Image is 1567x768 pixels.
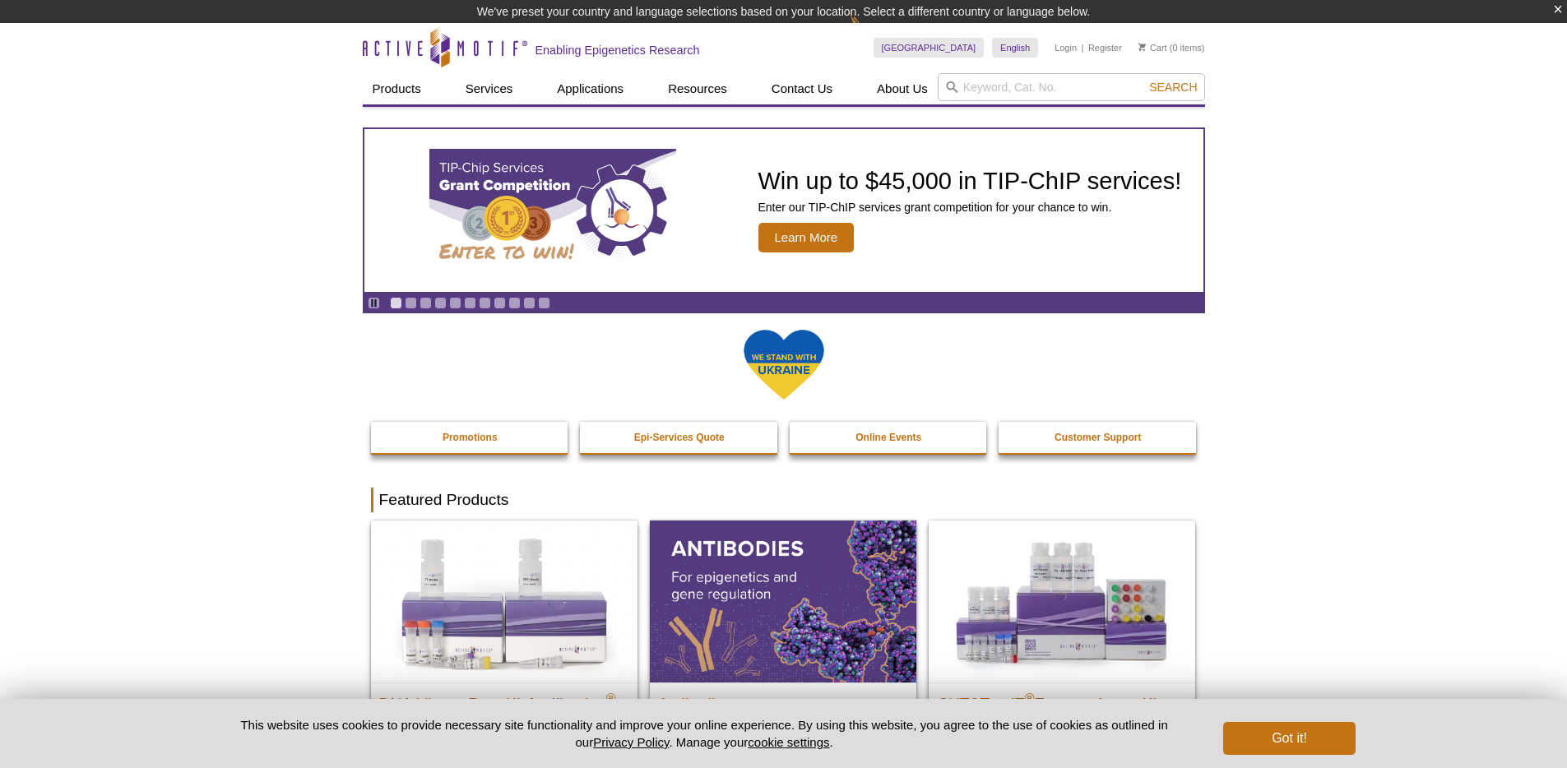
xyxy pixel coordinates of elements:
a: Products [363,73,431,104]
a: Cart [1138,42,1167,53]
h2: Win up to $45,000 in TIP-ChIP services! [758,169,1182,193]
a: Privacy Policy [593,735,669,749]
a: Go to slide 7 [479,297,491,309]
p: Enter our TIP-ChIP services grant competition for your chance to win. [758,200,1182,215]
img: Your Cart [1138,43,1146,51]
a: Resources [658,73,737,104]
a: Services [456,73,523,104]
img: All Antibodies [650,520,916,682]
span: Search [1149,81,1197,94]
article: TIP-ChIP Services Grant Competition [364,129,1203,292]
h2: Featured Products [371,488,1197,512]
a: Go to slide 5 [449,297,461,309]
button: Got it! [1223,722,1355,755]
button: cookie settings [748,735,829,749]
img: CUT&Tag-IT® Express Assay Kit [929,520,1195,682]
span: Learn More [758,223,855,252]
a: Go to slide 10 [523,297,535,309]
a: Toggle autoplay [368,297,380,309]
a: Applications [547,73,633,104]
sup: ® [606,691,616,705]
a: About Us [867,73,938,104]
a: Register [1088,42,1122,53]
a: Go to slide 2 [405,297,417,309]
a: Login [1055,42,1077,53]
li: (0 items) [1138,38,1205,58]
strong: Promotions [443,432,498,443]
strong: Online Events [855,432,921,443]
a: Promotions [371,422,570,453]
a: [GEOGRAPHIC_DATA] [874,38,985,58]
a: English [992,38,1038,58]
a: Epi-Services Quote [580,422,779,453]
img: We Stand With Ukraine [743,328,825,401]
strong: Customer Support [1055,432,1141,443]
a: Go to slide 6 [464,297,476,309]
a: Go to slide 9 [508,297,521,309]
sup: ® [1025,691,1035,705]
h2: DNA Library Prep Kit for Illumina [379,687,629,712]
a: Go to slide 8 [494,297,506,309]
p: This website uses cookies to provide necessary site functionality and improve your online experie... [212,716,1197,751]
a: Go to slide 1 [390,297,402,309]
a: Go to slide 11 [538,297,550,309]
a: TIP-ChIP Services Grant Competition Win up to $45,000 in TIP-ChIP services! Enter our TIP-ChIP se... [364,129,1203,292]
button: Search [1144,80,1202,95]
strong: Epi-Services Quote [634,432,725,443]
h2: Enabling Epigenetics Research [535,43,700,58]
input: Keyword, Cat. No. [938,73,1205,101]
a: Go to slide 4 [434,297,447,309]
a: Customer Support [999,422,1198,453]
a: Go to slide 3 [420,297,432,309]
h2: Antibodies [658,687,908,712]
a: Online Events [790,422,989,453]
img: DNA Library Prep Kit for Illumina [371,520,637,682]
img: TIP-ChIP Services Grant Competition [429,149,676,272]
img: Change Here [850,12,893,51]
h2: CUT&Tag-IT Express Assay Kit [937,687,1187,712]
li: | [1082,38,1084,58]
a: Contact Us [762,73,842,104]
